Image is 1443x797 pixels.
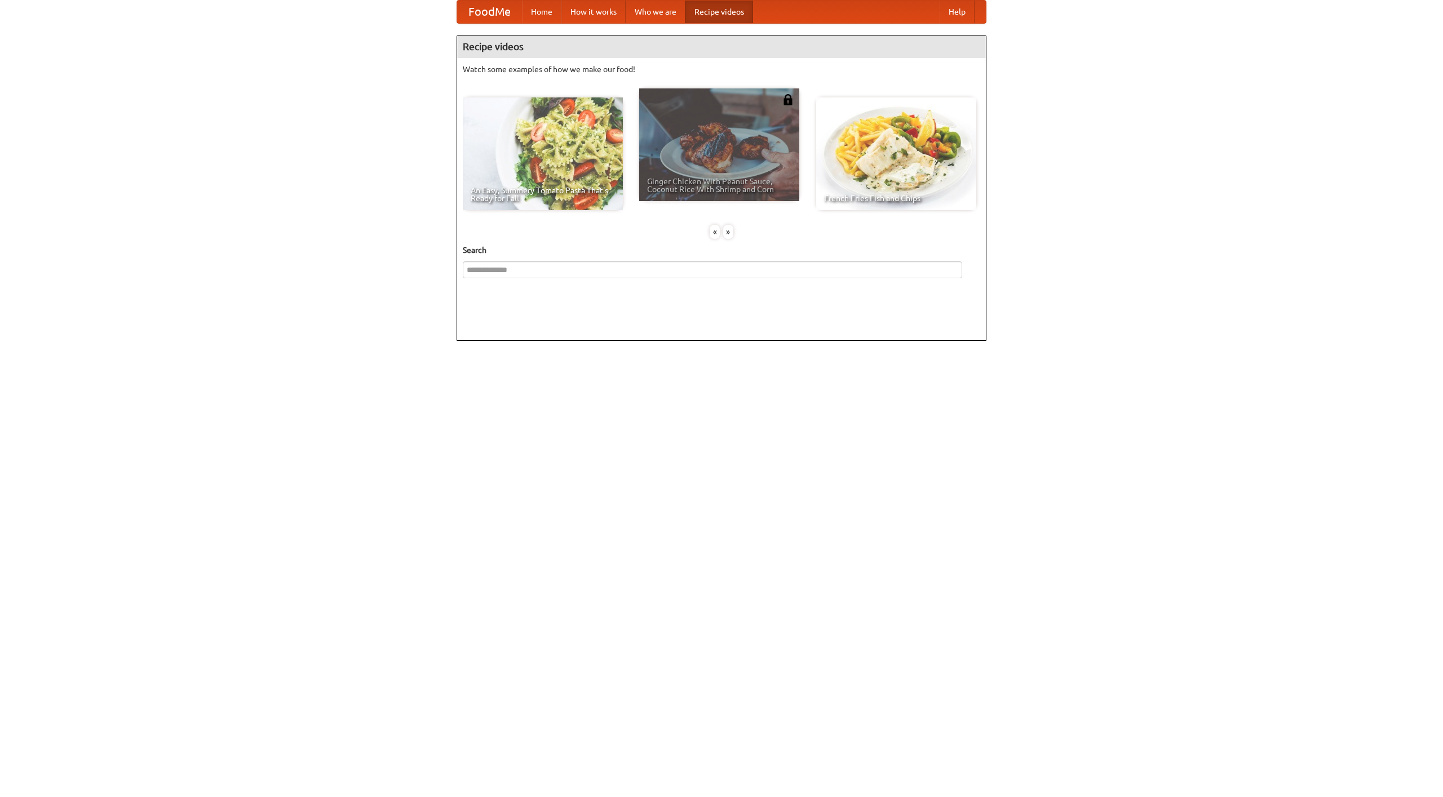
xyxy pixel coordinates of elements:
[457,1,522,23] a: FoodMe
[685,1,753,23] a: Recipe videos
[463,244,980,256] h5: Search
[463,64,980,75] p: Watch some examples of how we make our food!
[561,1,626,23] a: How it works
[471,186,615,202] span: An Easy, Summery Tomato Pasta That's Ready for Fall
[824,194,968,202] span: French Fries Fish and Chips
[816,97,976,210] a: French Fries Fish and Chips
[626,1,685,23] a: Who we are
[782,94,794,105] img: 483408.png
[710,225,720,239] div: «
[457,35,986,58] h4: Recipe videos
[723,225,733,239] div: »
[522,1,561,23] a: Home
[940,1,975,23] a: Help
[463,97,623,210] a: An Easy, Summery Tomato Pasta That's Ready for Fall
